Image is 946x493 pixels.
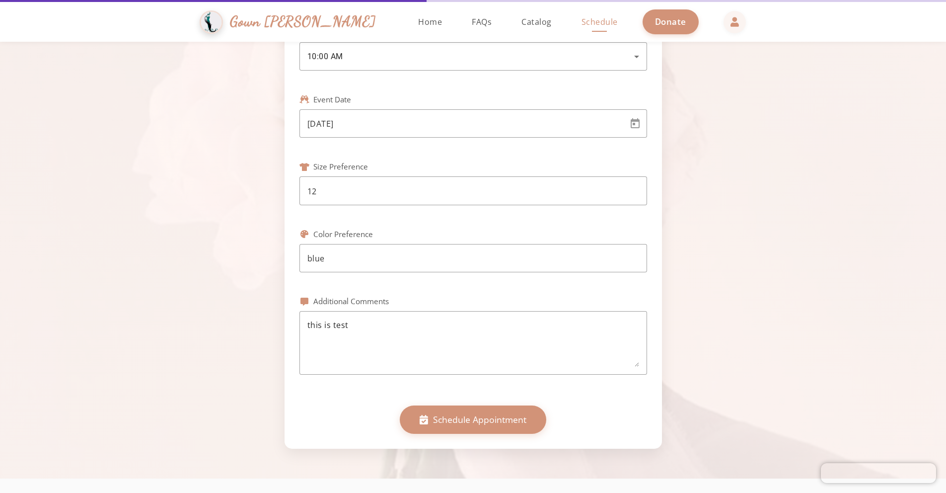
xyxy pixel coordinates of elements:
input: Preferred size(s) [307,185,639,197]
iframe: Chatra live chat [821,463,936,483]
a: Donate [643,9,699,34]
label: Color Preference [313,229,373,240]
a: Schedule [572,2,628,42]
a: FAQs [462,2,502,42]
span: FAQs [472,16,492,27]
label: Event Date [313,94,351,105]
span: Gown [PERSON_NAME] [230,11,375,32]
span: Schedule [582,16,618,27]
label: Size Preference [313,161,368,172]
span: Catalog [521,16,552,27]
span: Donate [655,16,686,27]
input: Preferred color(s) [307,252,639,264]
label: Additional Comments [313,296,389,307]
a: Catalog [511,2,562,42]
a: Home [408,2,452,42]
span: 10:00 AM [307,52,343,61]
button: Open calendar [623,112,647,136]
span: Schedule Appointment [433,413,526,426]
a: Gown [PERSON_NAME] [200,8,385,36]
button: Schedule Appointment [400,406,546,433]
input: Date of your event [307,118,621,130]
img: Gown Gmach Logo [200,10,223,33]
span: Home [418,16,442,27]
